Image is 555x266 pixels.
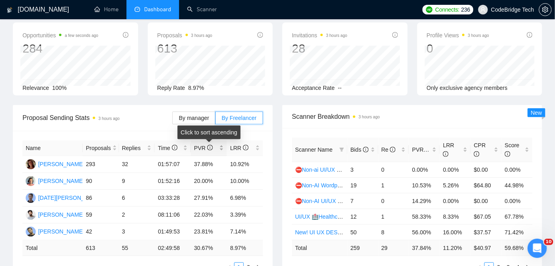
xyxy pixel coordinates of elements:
td: 0.00% [440,162,471,177]
td: 22.03% [191,207,227,223]
td: 0 [378,162,409,177]
span: PVR [412,146,431,153]
td: 1 [378,209,409,224]
span: Dashboard [144,6,171,13]
td: 6 [119,190,155,207]
span: By manager [179,115,209,121]
td: 08:11:06 [155,207,191,223]
span: Invitations [292,30,347,40]
th: Proposals [83,140,119,156]
div: [PERSON_NAME] [38,160,84,169]
img: IR [26,193,36,203]
td: 5.26% [440,177,471,193]
span: info-circle [243,145,249,150]
span: filter [339,147,344,152]
td: 3 [119,223,155,240]
span: Only exclusive agency members [427,85,508,91]
td: 32 [119,156,155,173]
time: 3 hours ago [191,33,212,38]
td: 0.00% [502,162,533,177]
a: IR[DATE][PERSON_NAME] [26,194,102,201]
td: 14.29% [409,193,440,209]
td: 8.97 % [227,240,263,256]
span: Proposals [157,30,212,40]
td: 16.00% [440,224,471,240]
td: 59.68 % [502,240,533,256]
a: ⛔Non-AI Wordpress [295,182,348,189]
span: LRR [443,142,454,157]
a: AT[PERSON_NAME] [26,211,84,217]
img: DK [26,227,36,237]
span: LRR [230,145,249,151]
td: 259 [347,240,378,256]
span: 236 [461,5,470,14]
th: Replies [119,140,155,156]
td: 01:49:53 [155,223,191,240]
td: 10.92% [227,156,263,173]
a: AV[PERSON_NAME] [26,160,84,167]
span: 10 [544,239,553,245]
span: By Freelancer [222,115,257,121]
span: PVR [194,145,213,151]
td: 0.00% [502,193,533,209]
td: 20.00% [191,173,227,190]
img: AT [26,210,36,220]
td: 0.00% [409,162,440,177]
td: $64.80 [471,177,502,193]
span: Proposals [86,144,111,152]
td: 2 [119,207,155,223]
th: Name [22,140,83,156]
div: 28 [292,41,347,56]
span: info-circle [505,151,510,157]
td: 71.42% [502,224,533,240]
span: Acceptance Rate [292,85,335,91]
span: info-circle [443,151,449,157]
td: 86 [83,190,119,207]
a: ⛔Non-ai UI/UX Position+more [295,167,373,173]
td: 59 [83,207,119,223]
span: Relevance [22,85,49,91]
td: 56.00% [409,224,440,240]
td: 1 [378,177,409,193]
td: 293 [83,156,119,173]
span: info-circle [363,147,369,152]
span: CPR [474,142,486,157]
td: 0 [378,193,409,209]
td: 42 [83,223,119,240]
span: New [531,110,542,116]
a: searchScanner [187,6,217,13]
div: [PERSON_NAME] [38,227,84,236]
a: DK[PERSON_NAME] [26,228,84,234]
span: Profile Views [427,30,490,40]
img: logo [7,4,12,16]
span: info-circle [257,32,263,38]
td: Total [22,240,83,256]
span: Scanner Breakdown [292,112,533,122]
td: 8 [378,224,409,240]
span: info-circle [172,145,178,150]
div: 284 [22,41,98,56]
td: 613 [83,240,119,256]
td: 67.78% [502,209,533,224]
span: dashboard [135,6,140,12]
span: info-circle [207,145,213,150]
button: setting [539,3,552,16]
time: 3 hours ago [468,33,489,38]
td: 10.53% [409,177,440,193]
div: [PERSON_NAME] [38,177,84,185]
td: 44.98% [502,177,533,193]
time: 3 hours ago [359,115,380,119]
img: AV [26,159,36,169]
td: 7 [347,193,378,209]
span: Reply Rate [157,85,185,91]
span: Re [382,146,396,153]
td: 10.00% [227,173,263,190]
span: filter [338,144,346,156]
span: Proposal Sending Stats [22,113,172,123]
span: Bids [351,146,369,153]
span: info-circle [392,32,398,38]
span: Connects: [435,5,459,14]
img: AK [26,176,36,186]
a: homeHome [94,6,118,13]
iframe: Intercom live chat [528,239,547,258]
